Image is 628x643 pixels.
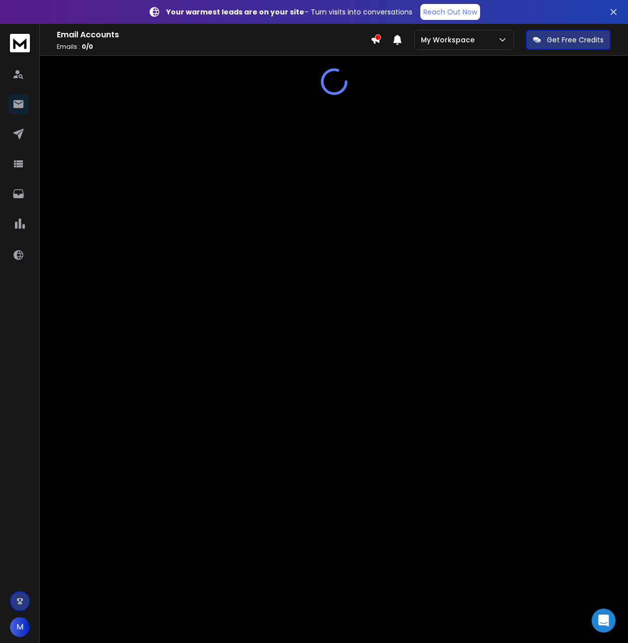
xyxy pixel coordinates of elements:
button: M [10,617,30,637]
span: 0 / 0 [82,42,93,51]
p: Reach Out Now [423,7,477,17]
p: Get Free Credits [547,35,604,45]
a: Reach Out Now [420,4,480,20]
h1: Email Accounts [57,29,371,41]
p: Emails : [57,43,371,51]
p: – Turn visits into conversations [166,7,412,17]
p: My Workspace [421,35,479,45]
div: Open Intercom Messenger [592,609,616,633]
img: logo [10,34,30,52]
button: Get Free Credits [526,30,611,50]
strong: Your warmest leads are on your site [166,7,304,17]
